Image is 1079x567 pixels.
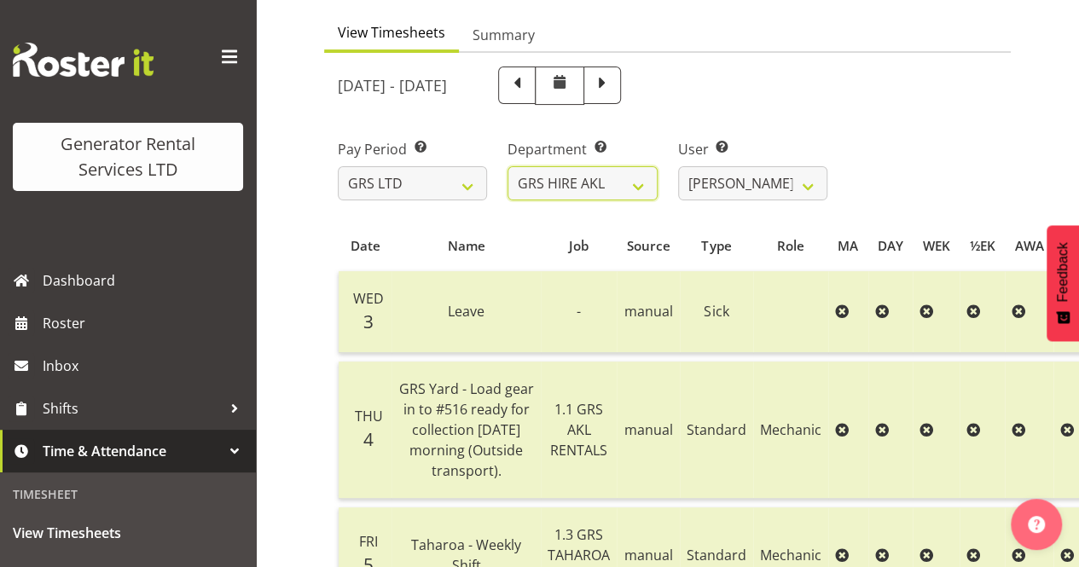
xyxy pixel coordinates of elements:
[43,310,247,336] span: Roster
[473,25,535,45] span: Summary
[550,400,607,460] span: 1.1 GRS AKL RENTALS
[763,236,818,256] div: Role
[923,236,950,256] div: WEK
[760,420,821,439] span: Mechanic
[363,427,374,451] span: 4
[399,379,534,480] span: GRS Yard - Load gear in to #516 ready for collection [DATE] morning (Outside transport).
[4,512,252,554] a: View Timesheets
[338,76,447,95] h5: [DATE] - [DATE]
[43,438,222,464] span: Time & Attendance
[338,22,445,43] span: View Timesheets
[401,236,531,256] div: Name
[577,302,581,321] span: -
[353,289,384,308] span: Wed
[43,353,247,379] span: Inbox
[624,302,672,321] span: manual
[338,139,487,159] label: Pay Period
[878,236,903,256] div: DAY
[4,477,252,512] div: Timesheet
[348,236,381,256] div: Date
[355,407,383,425] span: Thu
[13,43,154,77] img: Rosterit website logo
[363,310,374,333] span: 3
[678,139,827,159] label: User
[760,546,821,564] span: Mechanic
[508,139,657,159] label: Department
[1055,242,1070,302] span: Feedback
[1028,516,1045,533] img: help-xxl-2.png
[970,236,995,256] div: ½EK
[550,236,606,256] div: Job
[13,520,243,546] span: View Timesheets
[680,271,753,353] td: Sick
[359,532,378,551] span: Fri
[838,236,858,256] div: MA
[626,236,670,256] div: Source
[448,302,484,321] span: Leave
[689,236,743,256] div: Type
[43,268,247,293] span: Dashboard
[624,420,672,439] span: manual
[43,396,222,421] span: Shifts
[624,546,672,564] span: manual
[30,131,226,182] div: Generator Rental Services LTD
[680,362,753,499] td: Standard
[1047,225,1079,341] button: Feedback - Show survey
[1014,236,1043,256] div: AWA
